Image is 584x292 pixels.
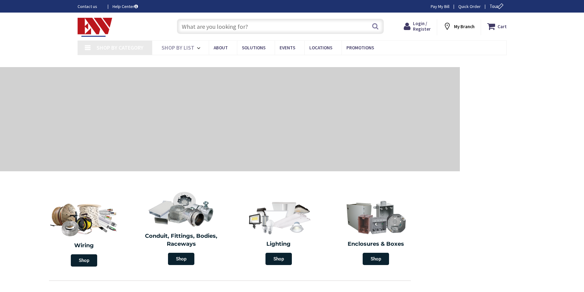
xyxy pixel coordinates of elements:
span: Login / Register [413,21,431,32]
h2: Conduit, Fittings, Bodies, Raceways [137,232,226,248]
a: Contact us [78,3,103,9]
a: Wiring Shop [35,196,133,270]
img: Electrical Wholesalers, Inc. [78,18,113,37]
a: Lighting Shop [231,196,326,268]
strong: My Branch [454,24,475,29]
span: Locations [309,45,332,51]
span: Events [280,45,295,51]
a: Enclosures & Boxes Shop [329,196,423,268]
a: Cart [487,21,507,32]
a: Quick Order [458,3,481,9]
a: Help Center [113,3,138,9]
span: Shop [168,253,194,265]
span: Tour [490,3,505,9]
input: What are you looking for? [177,19,384,34]
span: Solutions [242,45,265,51]
span: Shop [265,253,292,265]
a: Pay My Bill [431,3,449,9]
h2: Lighting [235,240,323,248]
strong: Cart [498,21,507,32]
a: Login / Register [404,21,431,32]
span: About [214,45,228,51]
h2: Wiring [38,242,130,250]
span: Shop By Category [97,44,143,51]
span: Shop [71,254,97,267]
div: My Branch [443,21,475,32]
span: Promotions [346,45,374,51]
span: Shop By List [162,44,194,51]
h2: Enclosures & Boxes [332,240,420,248]
span: Shop [363,253,389,265]
a: Conduit, Fittings, Bodies, Raceways Shop [134,188,229,268]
